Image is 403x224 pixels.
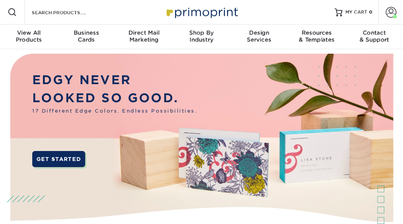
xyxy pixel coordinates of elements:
a: Shop ByIndustry [173,25,230,49]
img: Primoprint [163,4,240,20]
div: Services [230,29,288,43]
a: GET STARTED [32,151,85,167]
span: MY CART [345,9,367,16]
span: Shop By [173,29,230,36]
input: SEARCH PRODUCTS..... [31,8,106,17]
div: Cards [58,29,115,43]
p: EDGY NEVER [32,71,197,89]
a: Resources& Templates [288,25,345,49]
span: 0 [369,10,372,15]
p: LOOKED SO GOOD. [32,89,197,107]
div: & Templates [288,29,345,43]
span: 17 Different Edge Colors. Endless Possibilities. [32,108,197,115]
div: Marketing [115,29,173,43]
a: Direct MailMarketing [115,25,173,49]
span: Contact [345,29,403,36]
span: Direct Mail [115,29,173,36]
a: BusinessCards [58,25,115,49]
span: Business [58,29,115,36]
span: Design [230,29,288,36]
span: Resources [288,29,345,36]
a: Contact& Support [345,25,403,49]
div: Industry [173,29,230,43]
a: DesignServices [230,25,288,49]
div: & Support [345,29,403,43]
